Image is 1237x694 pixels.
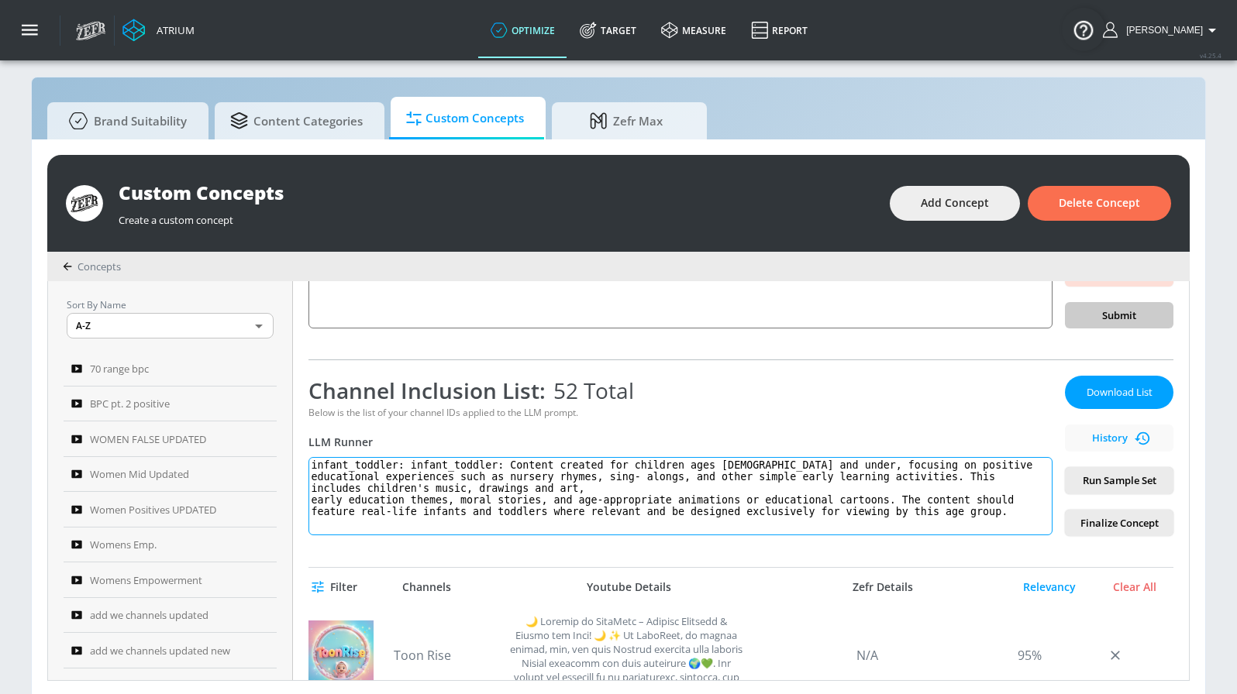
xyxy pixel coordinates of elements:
[63,259,121,273] div: Concepts
[763,580,1003,594] div: Zefr Details
[308,573,364,602] button: Filter
[890,186,1020,221] button: Add Concept
[1062,8,1105,51] button: Open Resource Center
[122,19,195,42] a: Atrium
[308,435,1053,449] div: LLM Runner
[1080,383,1158,401] span: Download List
[64,492,277,527] a: Women Positives UPDATED
[64,351,277,387] a: 70 range bpc
[1120,25,1203,36] span: [PERSON_NAME]
[546,376,634,405] span: 52 Total
[921,194,989,213] span: Add Concept
[119,180,874,205] div: Custom Concepts
[78,259,121,273] span: Concepts
[64,562,277,598] a: Womens Empowerment
[1071,429,1167,447] span: History
[67,313,274,338] div: A-Z
[315,578,357,597] span: Filter
[1077,472,1161,490] span: Run Sample Set
[1065,510,1173,537] button: Finalize Concept
[67,297,274,313] p: Sort By Name
[308,620,374,685] img: UCnM8YYAXfRaR51QKaRSh9Bg
[90,641,230,660] span: add we channels updated new
[1103,21,1221,40] button: [PERSON_NAME]
[230,102,363,139] span: Content Categories
[90,500,216,519] span: Women Positives UPDATED
[308,457,1053,535] textarea: infant_toddler: infant_toddler: Content created for children ages [DEMOGRAPHIC_DATA] and under, f...
[64,598,277,634] a: add we channels updated
[90,465,189,483] span: Women Mid Updated
[649,2,739,58] a: measure
[64,457,277,493] a: Women Mid Updated
[567,2,649,58] a: Target
[567,102,685,139] span: Zefr Max
[308,406,1053,419] div: Below is the list of your channel IDs applied to the LLM prompt.
[394,647,502,664] a: Toon Rise
[63,102,187,139] span: Brand Suitability
[1065,424,1173,452] button: History
[1065,467,1173,494] button: Run Sample Set
[150,23,195,37] div: Atrium
[64,387,277,422] a: BPC pt. 2 positive
[1077,514,1161,532] span: Finalize Concept
[119,205,874,227] div: Create a custom concept
[1065,376,1173,409] button: Download List
[308,376,1053,405] div: Channel Inclusion List:
[1028,186,1171,221] button: Delete Concept
[739,2,820,58] a: Report
[1011,580,1088,594] div: Relevancy
[502,580,754,594] div: Youtube Details
[64,527,277,563] a: Womens Emp.
[90,394,170,413] span: BPC pt. 2 positive
[90,430,206,448] span: WOMEN FALSE UPDATED
[1059,194,1140,213] span: Delete Concept
[402,580,451,594] div: Channels
[64,421,277,457] a: WOMEN FALSE UPDATED
[406,100,524,137] span: Custom Concepts
[478,2,567,58] a: optimize
[1200,51,1221,60] span: v 4.25.4
[1096,580,1173,594] div: Clear All
[90,535,157,554] span: Womens Emp.
[90,606,208,624] span: add we channels updated
[64,633,277,668] a: add we channels updated new
[90,359,149,378] span: 70 range bpc
[90,571,202,589] span: Womens Empowerment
